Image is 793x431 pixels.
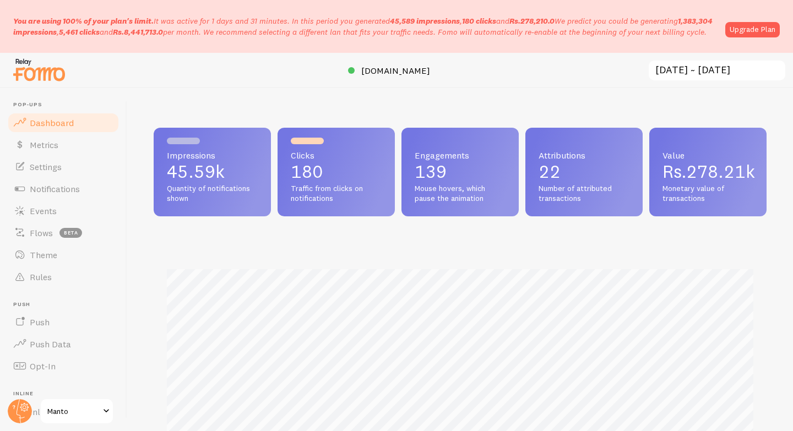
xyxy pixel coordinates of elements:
[13,15,719,37] p: It was active for 1 days and 31 minutes. In this period you generated We predict you could be gen...
[59,27,100,37] b: 5,461 clicks
[30,317,50,328] span: Push
[59,228,82,238] span: beta
[12,56,67,84] img: fomo-relay-logo-orange.svg
[7,244,120,266] a: Theme
[13,301,120,308] span: Push
[30,361,56,372] span: Opt-In
[7,311,120,333] a: Push
[415,184,506,203] span: Mouse hovers, which pause the animation
[291,151,382,160] span: Clicks
[7,200,120,222] a: Events
[390,16,555,26] span: , and
[291,163,382,181] p: 180
[7,266,120,288] a: Rules
[113,27,163,37] b: Rs.8,441,713.0
[40,398,114,424] a: Manto
[415,163,506,181] p: 139
[30,227,53,238] span: Flows
[30,339,71,350] span: Push Data
[167,163,258,181] p: 45.59k
[30,205,57,216] span: Events
[291,184,382,203] span: Traffic from clicks on notifications
[7,178,120,200] a: Notifications
[13,101,120,108] span: Pop-ups
[725,22,780,37] a: Upgrade Plan
[539,163,629,181] p: 22
[415,151,506,160] span: Engagements
[167,184,258,203] span: Quantity of notifications shown
[30,161,62,172] span: Settings
[30,271,52,282] span: Rules
[509,16,555,26] b: Rs.278,210.0
[662,184,753,203] span: Monetary value of transactions
[7,333,120,355] a: Push Data
[539,151,629,160] span: Attributions
[13,16,154,26] span: You are using 100% of your plan's limit.
[13,390,120,397] span: Inline
[662,151,753,160] span: Value
[390,16,460,26] b: 45,589 impressions
[662,161,755,182] span: Rs.278.21k
[47,405,100,418] span: Manto
[7,156,120,178] a: Settings
[7,134,120,156] a: Metrics
[167,151,258,160] span: Impressions
[462,16,496,26] b: 180 clicks
[30,249,57,260] span: Theme
[7,112,120,134] a: Dashboard
[30,183,80,194] span: Notifications
[30,117,74,128] span: Dashboard
[7,222,120,244] a: Flows beta
[7,355,120,377] a: Opt-In
[539,184,629,203] span: Number of attributed transactions
[30,139,58,150] span: Metrics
